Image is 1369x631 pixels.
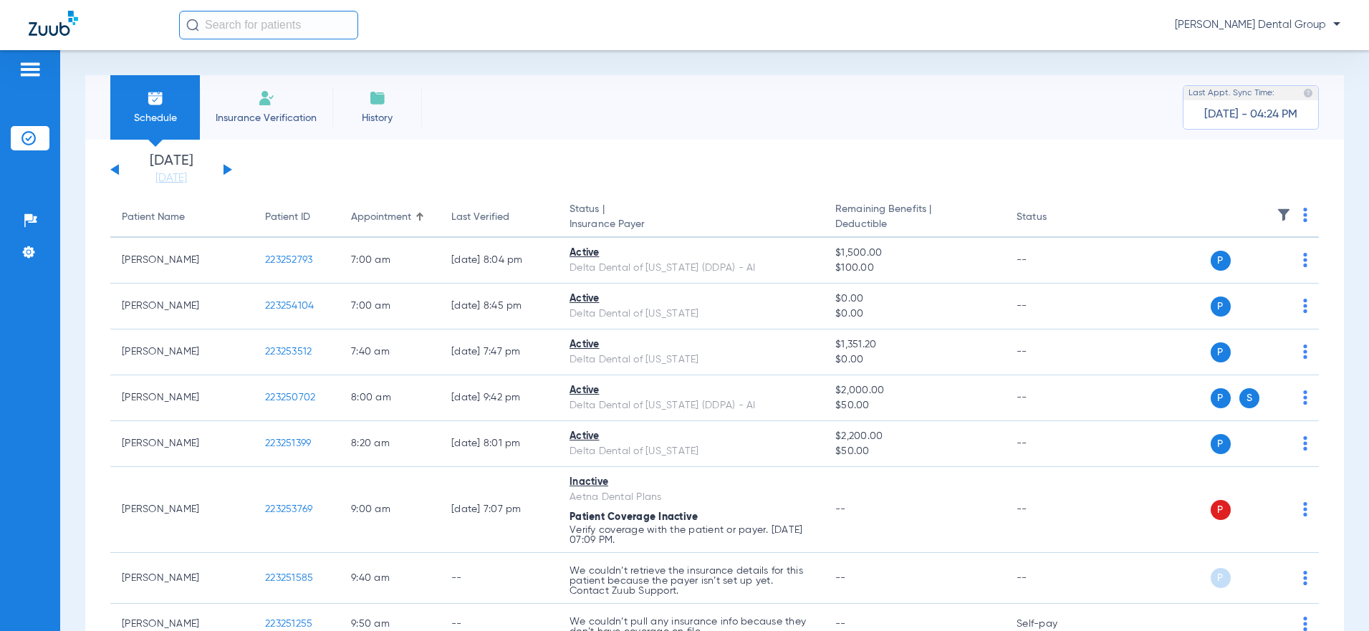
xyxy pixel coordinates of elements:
[340,467,440,553] td: 9:00 AM
[835,398,994,413] span: $50.00
[570,307,812,322] div: Delta Dental of [US_STATE]
[835,337,994,352] span: $1,351.20
[110,553,254,604] td: [PERSON_NAME]
[110,421,254,467] td: [PERSON_NAME]
[1303,299,1307,313] img: group-dot-blue.svg
[1303,88,1313,98] img: last sync help info
[265,619,312,629] span: 223251255
[1175,18,1340,32] span: [PERSON_NAME] Dental Group
[440,375,558,421] td: [DATE] 9:42 PM
[265,347,312,357] span: 223253512
[570,246,812,261] div: Active
[570,490,812,505] div: Aetna Dental Plans
[1277,208,1291,222] img: filter.svg
[451,210,547,225] div: Last Verified
[1005,421,1102,467] td: --
[340,553,440,604] td: 9:40 AM
[835,619,846,629] span: --
[570,475,812,490] div: Inactive
[835,429,994,444] span: $2,200.00
[340,284,440,329] td: 7:00 AM
[570,398,812,413] div: Delta Dental of [US_STATE] (DDPA) - AI
[340,421,440,467] td: 8:20 AM
[1005,198,1102,238] th: Status
[110,284,254,329] td: [PERSON_NAME]
[570,352,812,367] div: Delta Dental of [US_STATE]
[1239,388,1259,408] span: S
[1005,329,1102,375] td: --
[19,61,42,78] img: hamburger-icon
[340,329,440,375] td: 7:40 AM
[835,444,994,459] span: $50.00
[1005,553,1102,604] td: --
[121,111,189,125] span: Schedule
[110,467,254,553] td: [PERSON_NAME]
[265,210,310,225] div: Patient ID
[835,352,994,367] span: $0.00
[343,111,411,125] span: History
[1297,562,1369,631] iframe: Chat Widget
[351,210,428,225] div: Appointment
[1303,436,1307,451] img: group-dot-blue.svg
[1204,107,1297,122] span: [DATE] - 04:24 PM
[835,307,994,322] span: $0.00
[440,467,558,553] td: [DATE] 7:07 PM
[835,504,846,514] span: --
[122,210,185,225] div: Patient Name
[570,429,812,444] div: Active
[558,198,824,238] th: Status |
[340,238,440,284] td: 7:00 AM
[1303,390,1307,405] img: group-dot-blue.svg
[265,301,314,311] span: 223254104
[440,553,558,604] td: --
[369,90,386,107] img: History
[186,19,199,32] img: Search Icon
[258,90,275,107] img: Manual Insurance Verification
[1303,253,1307,267] img: group-dot-blue.svg
[1005,238,1102,284] td: --
[570,383,812,398] div: Active
[110,238,254,284] td: [PERSON_NAME]
[835,292,994,307] span: $0.00
[570,292,812,307] div: Active
[835,573,846,583] span: --
[1211,388,1231,408] span: P
[570,337,812,352] div: Active
[128,171,214,186] a: [DATE]
[1188,86,1274,100] span: Last Appt. Sync Time:
[835,217,994,232] span: Deductible
[570,217,812,232] span: Insurance Payer
[128,154,214,186] li: [DATE]
[835,246,994,261] span: $1,500.00
[1211,251,1231,271] span: P
[265,392,315,403] span: 223250702
[570,525,812,545] p: Verify coverage with the patient or payer. [DATE] 07:09 PM.
[1211,500,1231,520] span: P
[147,90,164,107] img: Schedule
[1211,434,1231,454] span: P
[451,210,509,225] div: Last Verified
[824,198,1005,238] th: Remaining Benefits |
[1303,345,1307,359] img: group-dot-blue.svg
[110,329,254,375] td: [PERSON_NAME]
[570,444,812,459] div: Delta Dental of [US_STATE]
[179,11,358,39] input: Search for patients
[211,111,322,125] span: Insurance Verification
[265,255,312,265] span: 223252793
[1005,375,1102,421] td: --
[351,210,411,225] div: Appointment
[265,573,313,583] span: 223251585
[1211,568,1231,588] span: P
[340,375,440,421] td: 8:00 AM
[570,566,812,596] p: We couldn’t retrieve the insurance details for this patient because the payer isn’t set up yet. C...
[440,329,558,375] td: [DATE] 7:47 PM
[265,504,312,514] span: 223253769
[29,11,78,36] img: Zuub Logo
[110,375,254,421] td: [PERSON_NAME]
[265,438,311,448] span: 223251399
[440,238,558,284] td: [DATE] 8:04 PM
[835,383,994,398] span: $2,000.00
[1303,502,1307,516] img: group-dot-blue.svg
[1211,342,1231,362] span: P
[1005,467,1102,553] td: --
